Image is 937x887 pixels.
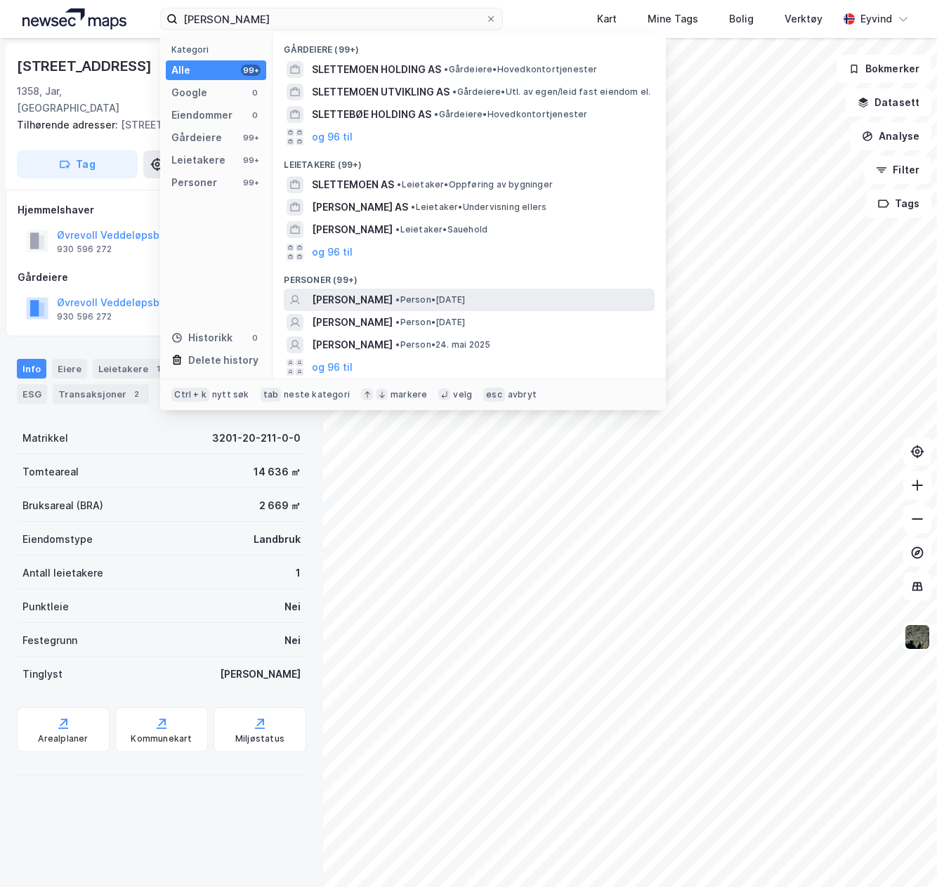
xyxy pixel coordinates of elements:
button: Filter [864,156,931,184]
div: Nei [284,632,301,649]
div: Personer (99+) [273,263,666,289]
div: 14 636 ㎡ [254,464,301,480]
img: logo.a4113a55bc3d86da70a041830d287a7e.svg [22,8,126,29]
span: Leietaker • Sauehold [395,224,487,235]
div: avbryt [508,389,537,400]
div: nytt søk [212,389,249,400]
span: SLETTEMOEN UTVIKLING AS [312,84,450,100]
div: 930 596 272 [57,311,112,322]
div: Google [171,84,207,101]
span: Gårdeiere • Hovedkontortjenester [444,64,597,75]
input: Søk på adresse, matrikkel, gårdeiere, leietakere eller personer [178,8,485,29]
span: • [452,86,457,97]
div: Eiendommer [171,107,232,124]
div: Nei [284,598,301,615]
div: 99+ [241,155,261,166]
span: [PERSON_NAME] [312,314,393,331]
span: Person • [DATE] [395,294,465,305]
div: 99+ [241,65,261,76]
div: 0 [249,87,261,98]
span: Leietaker • Undervisning ellers [411,202,546,213]
div: Ctrl + k [171,388,209,402]
div: [STREET_ADDRESS] [17,117,295,133]
span: Person • [DATE] [395,317,465,328]
span: SLETTEMOEN AS [312,176,394,193]
div: [PERSON_NAME] [220,666,301,683]
span: Gårdeiere • Utl. av egen/leid fast eiendom el. [452,86,650,98]
div: Leietakere (99+) [273,148,666,173]
div: Eiere [52,359,87,379]
div: 930 596 272 [57,244,112,255]
div: Verktøy [785,11,823,27]
div: 99+ [241,132,261,143]
div: Info [17,359,46,379]
div: 3201-20-211-0-0 [212,430,301,447]
div: markere [391,389,427,400]
div: 0 [249,332,261,343]
iframe: Chat Widget [867,820,937,887]
span: • [411,202,415,212]
div: Alle [171,62,190,79]
div: Transaksjoner [53,384,149,404]
button: og 96 til [312,359,353,376]
div: Kontrollprogram for chat [867,820,937,887]
div: Landbruk [254,531,301,548]
span: Gårdeiere • Hovedkontortjenester [434,109,587,120]
div: Delete history [188,352,258,369]
div: Arealplaner [38,733,88,744]
span: • [444,64,448,74]
button: Tags [866,190,931,218]
span: • [395,317,400,327]
div: Gårdeiere [18,269,306,286]
div: Gårdeiere (99+) [273,33,666,58]
span: • [395,339,400,350]
span: • [395,224,400,235]
div: 2 [129,387,143,401]
div: Tomteareal [22,464,79,480]
div: ESG [17,384,47,404]
div: Tinglyst [22,666,63,683]
div: Eiendomstype [22,531,93,548]
div: Kategori [171,44,266,55]
div: Matrikkel [22,430,68,447]
div: [STREET_ADDRESS] [17,55,155,77]
div: Antall leietakere [22,565,103,582]
div: esc [483,388,505,402]
span: SLETTEMOEN HOLDING AS [312,61,441,78]
span: • [395,294,400,305]
div: Eyvind [860,11,892,27]
span: Person • 24. mai 2025 [395,339,490,350]
button: Datasett [846,88,931,117]
div: Miljøstatus [235,733,284,744]
span: • [434,109,438,119]
img: 9k= [904,624,931,650]
button: og 96 til [312,244,353,261]
span: [PERSON_NAME] [312,291,393,308]
div: Kart [597,11,617,27]
span: [PERSON_NAME] AS [312,199,408,216]
button: Bokmerker [837,55,931,83]
div: neste kategori [284,389,350,400]
div: 1 [296,565,301,582]
button: Tag [17,150,138,178]
span: SLETTEBØE HOLDING AS [312,106,431,123]
div: Historikk [171,329,232,346]
span: [PERSON_NAME] [312,336,393,353]
span: Leietaker • Oppføring av bygninger [397,179,553,190]
span: • [397,179,401,190]
div: Hjemmelshaver [18,202,306,218]
div: 0 [249,110,261,121]
div: Festegrunn [22,632,77,649]
div: 2 669 ㎡ [259,497,301,514]
div: Personer [171,174,217,191]
button: og 96 til [312,129,353,145]
div: Leietakere [93,359,171,379]
span: [PERSON_NAME] [312,221,393,238]
button: Analyse [850,122,931,150]
div: tab [261,388,282,402]
div: Punktleie [22,598,69,615]
div: 1358, Jar, [GEOGRAPHIC_DATA] [17,83,166,117]
div: Bolig [729,11,754,27]
div: Leietakere [171,152,225,169]
span: Tilhørende adresser: [17,119,121,131]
